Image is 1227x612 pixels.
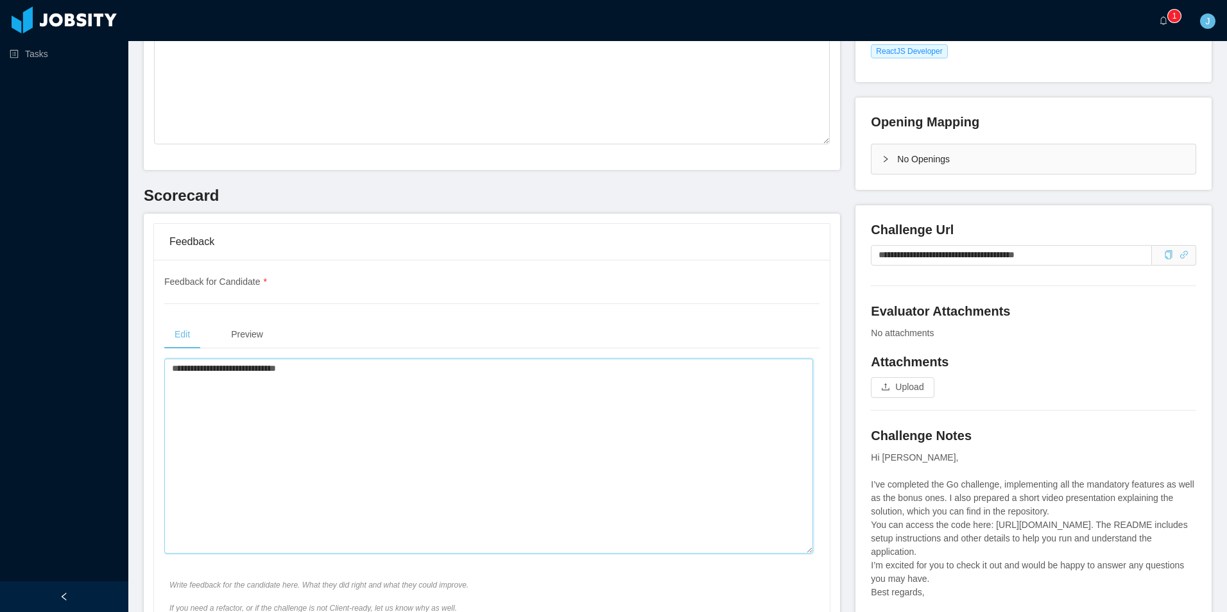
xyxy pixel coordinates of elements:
[871,113,979,131] h4: Opening Mapping
[871,44,947,58] span: ReactJS Developer
[871,377,934,398] button: icon: uploadUpload
[871,382,934,392] span: icon: uploadUpload
[164,276,267,287] span: Feedback for Candidate
[1159,16,1168,25] i: icon: bell
[10,41,118,67] a: icon: profileTasks
[1168,10,1181,22] sup: 1
[164,320,200,349] div: Edit
[871,327,1196,340] div: No attachments
[1164,248,1173,262] div: Copy
[871,427,1196,445] h4: Challenge Notes
[1206,13,1210,29] span: J
[1180,250,1188,259] i: icon: link
[169,224,814,260] div: Feedback
[1164,250,1173,259] i: icon: copy
[144,185,840,206] h3: Scorecard
[871,221,1196,239] h4: Challenge Url
[871,353,1196,371] h4: Attachments
[871,302,1196,320] h4: Evaluator Attachments
[221,320,273,349] div: Preview
[1180,250,1188,260] a: icon: link
[871,144,1196,174] div: icon: rightNo Openings
[871,451,1196,599] div: Hi [PERSON_NAME], I’ve completed the Go challenge, implementing all the mandatory features as wel...
[882,155,889,163] i: icon: right
[1172,10,1177,22] p: 1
